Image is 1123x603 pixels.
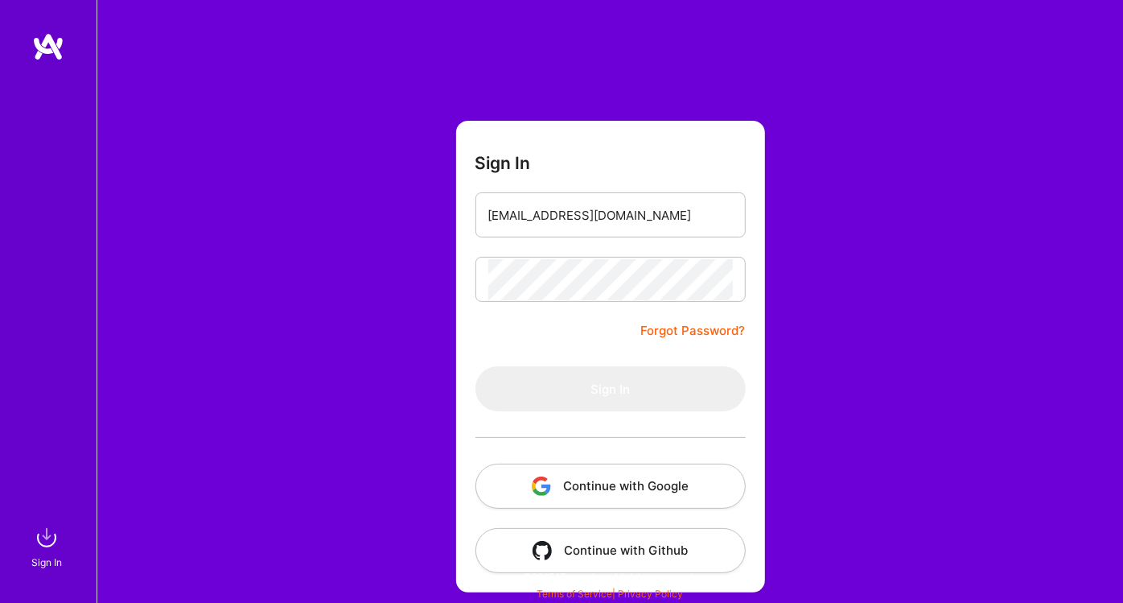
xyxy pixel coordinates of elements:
[475,464,746,509] button: Continue with Google
[31,522,63,554] img: sign in
[488,195,733,236] input: Email...
[475,528,746,573] button: Continue with Github
[34,522,63,571] a: sign inSign In
[533,541,552,560] img: icon
[537,588,683,600] span: |
[641,321,746,341] a: Forgot Password?
[475,153,531,173] h3: Sign In
[532,477,551,496] img: icon
[537,588,612,600] a: Terms of Service
[31,554,62,571] div: Sign In
[475,366,746,411] button: Sign In
[32,32,64,61] img: logo
[618,588,683,600] a: Privacy Policy
[97,556,1123,597] div: © 2025 ATeams Inc., All rights reserved.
